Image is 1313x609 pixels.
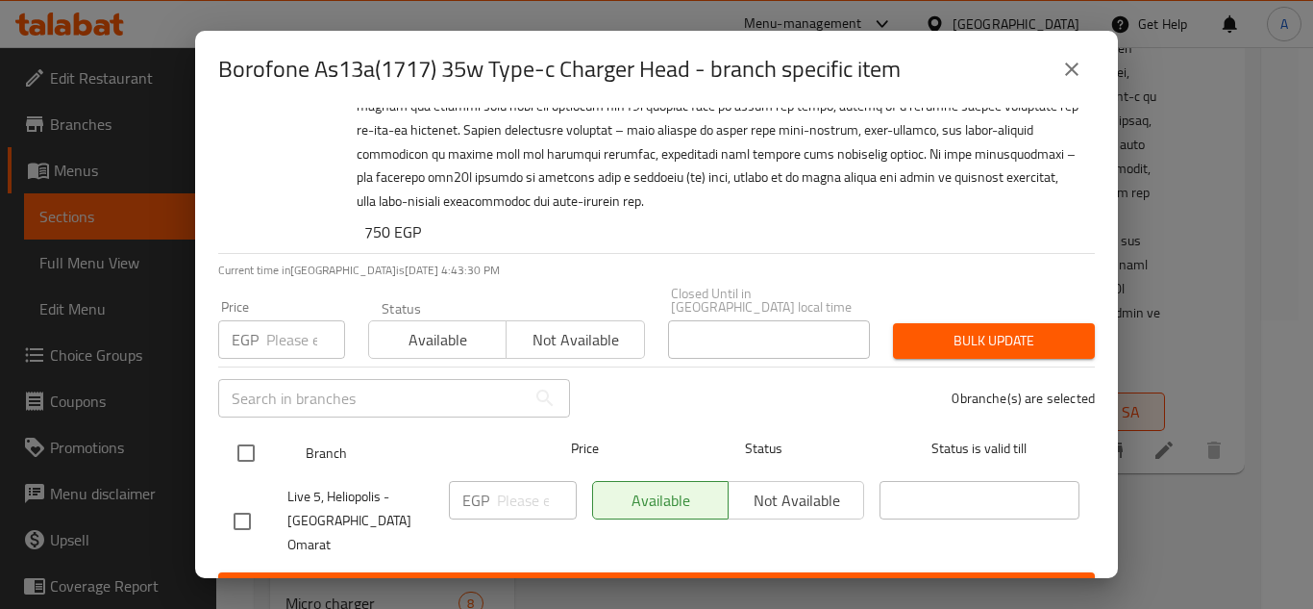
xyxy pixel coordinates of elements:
[893,323,1095,359] button: Bulk update
[218,379,526,418] input: Search in branches
[287,485,434,557] span: Live 5, Heliopolis - [GEOGRAPHIC_DATA] Omarat
[218,262,1095,279] p: Current time in [GEOGRAPHIC_DATA] is [DATE] 4:43:30 PM
[664,437,864,461] span: Status
[266,320,345,359] input: Please enter price
[377,326,499,354] span: Available
[218,54,901,85] h2: Borofone As13a(1717) 35w Type-c Charger Head - branch specific item
[497,481,577,520] input: Please enter price
[514,326,636,354] span: Not available
[908,329,1079,353] span: Bulk update
[952,389,1095,408] p: 0 branche(s) are selected
[232,328,259,351] p: EGP
[218,572,1095,608] button: Save
[879,437,1079,461] span: Status is valid till
[364,218,1079,245] h6: 750 EGP
[306,442,506,466] span: Branch
[506,320,644,359] button: Not available
[1049,46,1095,92] button: close
[368,320,507,359] button: Available
[521,437,649,461] span: Price
[462,489,489,512] p: EGP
